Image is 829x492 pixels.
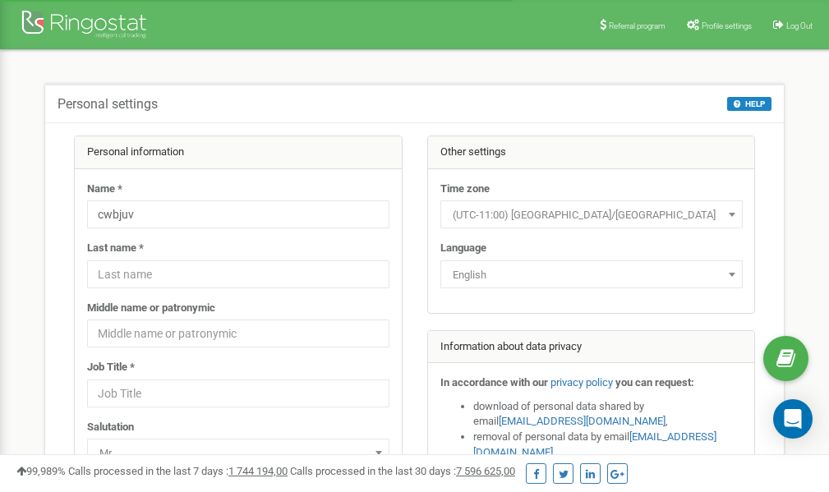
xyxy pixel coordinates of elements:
span: Calls processed in the last 30 days : [290,465,515,477]
strong: you can request: [615,376,694,389]
u: 1 744 194,00 [228,465,288,477]
input: Middle name or patronymic [87,320,389,347]
label: Language [440,241,486,256]
span: Referral program [609,21,666,30]
label: Time zone [440,182,490,197]
div: Personal information [75,136,402,169]
button: HELP [727,97,771,111]
input: Last name [87,260,389,288]
span: Mr. [93,442,384,465]
label: Middle name or patronymic [87,301,215,316]
span: Profile settings [702,21,752,30]
div: Open Intercom Messenger [773,399,813,439]
u: 7 596 625,00 [456,465,515,477]
div: Information about data privacy [428,331,755,364]
a: privacy policy [550,376,613,389]
li: download of personal data shared by email , [473,399,743,430]
label: Salutation [87,420,134,435]
label: Last name * [87,241,144,256]
span: (UTC-11:00) Pacific/Midway [446,204,737,227]
input: Job Title [87,379,389,407]
span: English [440,260,743,288]
li: removal of personal data by email , [473,430,743,460]
span: Log Out [786,21,813,30]
span: Mr. [87,439,389,467]
span: 99,989% [16,465,66,477]
span: English [446,264,737,287]
label: Name * [87,182,122,197]
label: Job Title * [87,360,135,375]
input: Name [87,200,389,228]
span: (UTC-11:00) Pacific/Midway [440,200,743,228]
a: [EMAIL_ADDRESS][DOMAIN_NAME] [499,415,666,427]
strong: In accordance with our [440,376,548,389]
h5: Personal settings [58,97,158,112]
span: Calls processed in the last 7 days : [68,465,288,477]
div: Other settings [428,136,755,169]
